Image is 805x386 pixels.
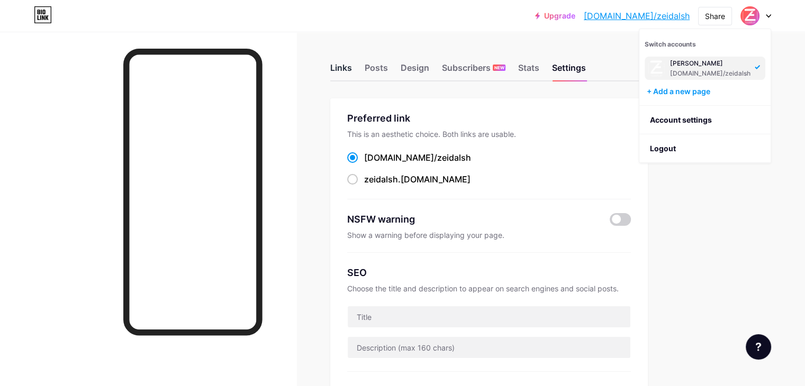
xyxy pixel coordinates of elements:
a: Upgrade [535,12,575,20]
div: [DOMAIN_NAME]/ [364,151,471,164]
img: Zeid alshawa 3d [741,7,758,24]
span: NEW [494,65,504,71]
div: This is an aesthetic choice. Both links are usable. [347,130,631,139]
div: Stats [518,61,539,80]
div: Subscribers [442,61,505,80]
a: Account settings [639,106,771,134]
img: Zeid alshawa 3d [647,59,666,78]
div: Choose the title and description to appear on search engines and social posts. [347,284,631,293]
span: Switch accounts [645,40,696,48]
input: Title [348,306,630,327]
div: Show a warning before displaying your page. [347,231,631,240]
div: Preferred link [347,111,631,125]
input: Description (max 160 chars) [348,337,630,358]
a: [DOMAIN_NAME]/zeidalsh [584,10,690,22]
div: + Add a new page [647,86,765,97]
span: zeidalsh [364,174,398,185]
div: [PERSON_NAME] [670,59,750,68]
div: Links [330,61,352,80]
div: Settings [552,61,586,80]
div: Design [401,61,429,80]
li: Logout [639,134,771,163]
span: zeidalsh [437,152,471,163]
div: .[DOMAIN_NAME] [364,173,471,186]
div: [DOMAIN_NAME]/zeidalsh [670,69,750,78]
div: NSFW warning [347,212,594,226]
div: Posts [365,61,388,80]
div: Share [705,11,725,22]
div: SEO [347,265,631,280]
